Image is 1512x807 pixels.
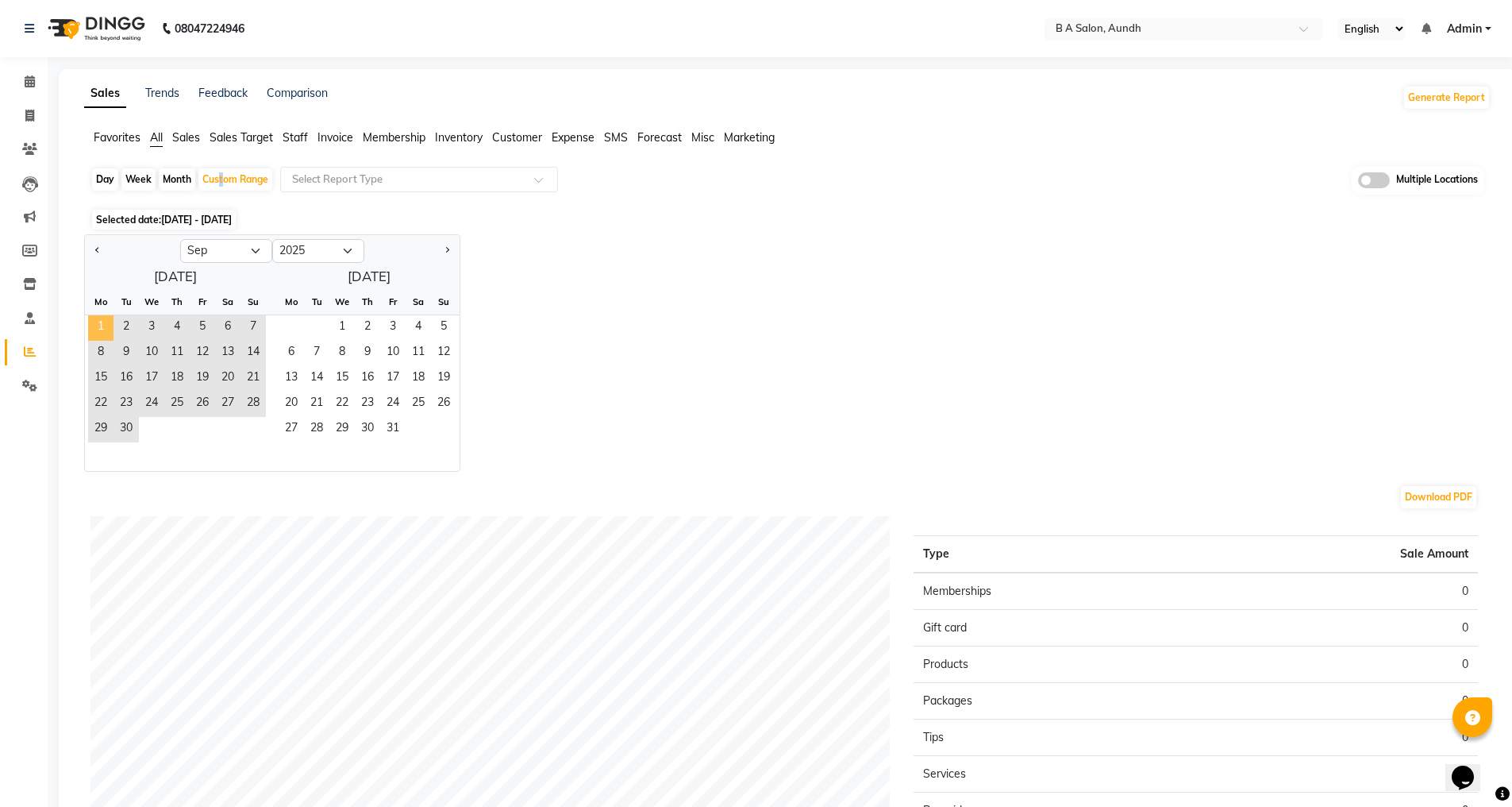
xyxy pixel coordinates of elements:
[304,366,329,392] div: Tuesday, October 14, 2025
[329,417,355,442] span: 29
[329,366,355,392] span: 15
[113,417,139,442] div: Tuesday, September 30, 2025
[164,289,190,315] div: Th
[92,210,236,230] span: Selected date:
[724,130,775,145] span: Marketing
[355,341,380,366] span: 9
[88,341,113,366] div: Monday, September 8, 2025
[172,130,200,145] span: Sales
[431,315,456,341] div: Sunday, October 5, 2025
[215,392,240,417] div: Saturday, September 27, 2025
[492,130,542,145] span: Customer
[355,392,380,417] div: Thursday, October 23, 2025
[329,341,355,366] div: Wednesday, October 8, 2025
[637,130,682,145] span: Forecast
[113,417,139,442] span: 30
[406,315,431,341] span: 4
[355,417,380,442] span: 30
[88,417,113,442] span: 29
[113,366,139,392] span: 16
[406,366,431,392] div: Saturday, October 18, 2025
[240,289,266,315] div: Su
[190,366,215,392] span: 19
[164,392,190,417] span: 25
[380,289,406,315] div: Fr
[215,289,240,315] div: Sa
[1404,87,1489,109] button: Generate Report
[190,392,215,417] div: Friday, September 26, 2025
[1196,755,1478,792] td: 0
[91,238,104,264] button: Previous month
[406,366,431,392] span: 18
[88,315,113,341] span: 1
[240,341,266,366] span: 14
[210,130,273,145] span: Sales Target
[190,341,215,366] span: 12
[380,366,406,392] span: 17
[240,315,266,341] div: Sunday, September 7, 2025
[139,392,164,417] div: Wednesday, September 24, 2025
[175,6,244,51] b: 08047224946
[1196,609,1478,646] td: 0
[113,392,139,417] div: Tuesday, September 23, 2025
[380,392,406,417] div: Friday, October 24, 2025
[164,366,190,392] span: 18
[355,366,380,392] span: 16
[914,719,1195,755] td: Tips
[279,417,304,442] span: 27
[240,315,266,341] span: 7
[380,417,406,442] div: Friday, October 31, 2025
[431,392,456,417] span: 26
[164,392,190,417] div: Thursday, September 25, 2025
[88,366,113,392] div: Monday, September 15, 2025
[329,341,355,366] span: 8
[88,315,113,341] div: Monday, September 1, 2025
[406,392,431,417] div: Saturday, October 25, 2025
[94,130,140,145] span: Favorites
[164,341,190,366] span: 11
[435,130,483,145] span: Inventory
[914,535,1195,573] th: Type
[380,366,406,392] div: Friday, October 17, 2025
[88,341,113,366] span: 8
[215,315,240,341] div: Saturday, September 6, 2025
[431,366,456,392] span: 19
[355,315,380,341] span: 2
[240,392,266,417] span: 28
[190,392,215,417] span: 26
[139,392,164,417] span: 24
[380,392,406,417] span: 24
[198,168,272,191] div: Custom Range
[215,392,240,417] span: 27
[355,289,380,315] div: Th
[304,289,329,315] div: Tu
[279,392,304,417] span: 20
[113,392,139,417] span: 23
[406,392,431,417] span: 25
[380,315,406,341] span: 3
[190,341,215,366] div: Friday, September 12, 2025
[150,130,163,145] span: All
[304,417,329,442] div: Tuesday, October 28, 2025
[355,315,380,341] div: Thursday, October 2, 2025
[139,366,164,392] span: 17
[267,86,328,100] a: Comparison
[431,366,456,392] div: Sunday, October 19, 2025
[88,392,113,417] span: 22
[1196,646,1478,682] td: 0
[914,646,1195,682] td: Products
[329,392,355,417] span: 22
[88,417,113,442] div: Monday, September 29, 2025
[691,130,714,145] span: Misc
[113,315,139,341] div: Tuesday, September 2, 2025
[914,573,1195,610] td: Memberships
[1196,535,1478,573] th: Sale Amount
[40,6,149,51] img: logo
[240,366,266,392] span: 21
[304,392,329,417] span: 21
[304,341,329,366] span: 7
[1196,682,1478,719] td: 0
[240,366,266,392] div: Sunday, September 21, 2025
[380,315,406,341] div: Friday, October 3, 2025
[139,315,164,341] div: Wednesday, September 3, 2025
